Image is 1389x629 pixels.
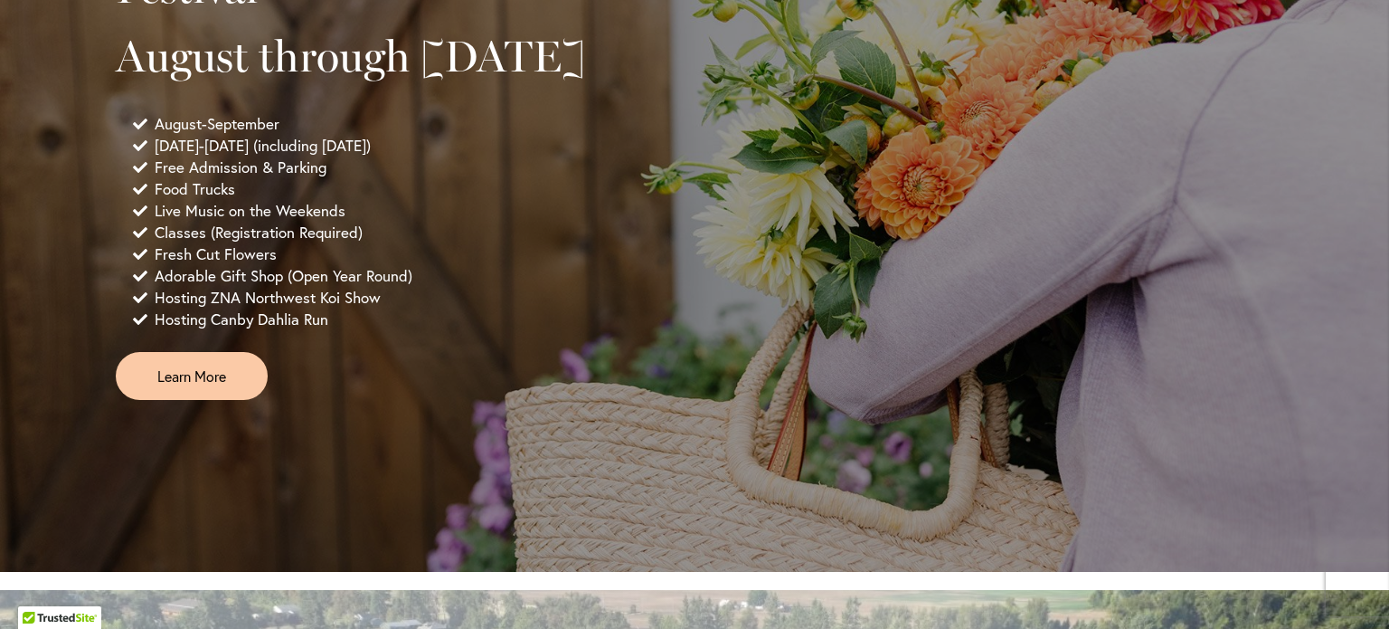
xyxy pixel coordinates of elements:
[155,243,277,265] span: Fresh Cut Flowers
[155,287,381,309] span: Hosting ZNA Northwest Koi Show
[155,113,279,135] span: August-September
[155,309,328,330] span: Hosting Canby Dahlia Run
[155,265,412,287] span: Adorable Gift Shop (Open Year Round)
[155,222,363,243] span: Classes (Registration Required)
[155,178,235,200] span: Food Trucks
[116,352,268,400] a: Learn More
[155,135,371,157] span: [DATE]-[DATE] (including [DATE])
[157,366,226,386] span: Learn More
[155,157,326,178] span: Free Admission & Parking
[116,31,613,81] h2: August through [DATE]
[155,200,345,222] span: Live Music on the Weekends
